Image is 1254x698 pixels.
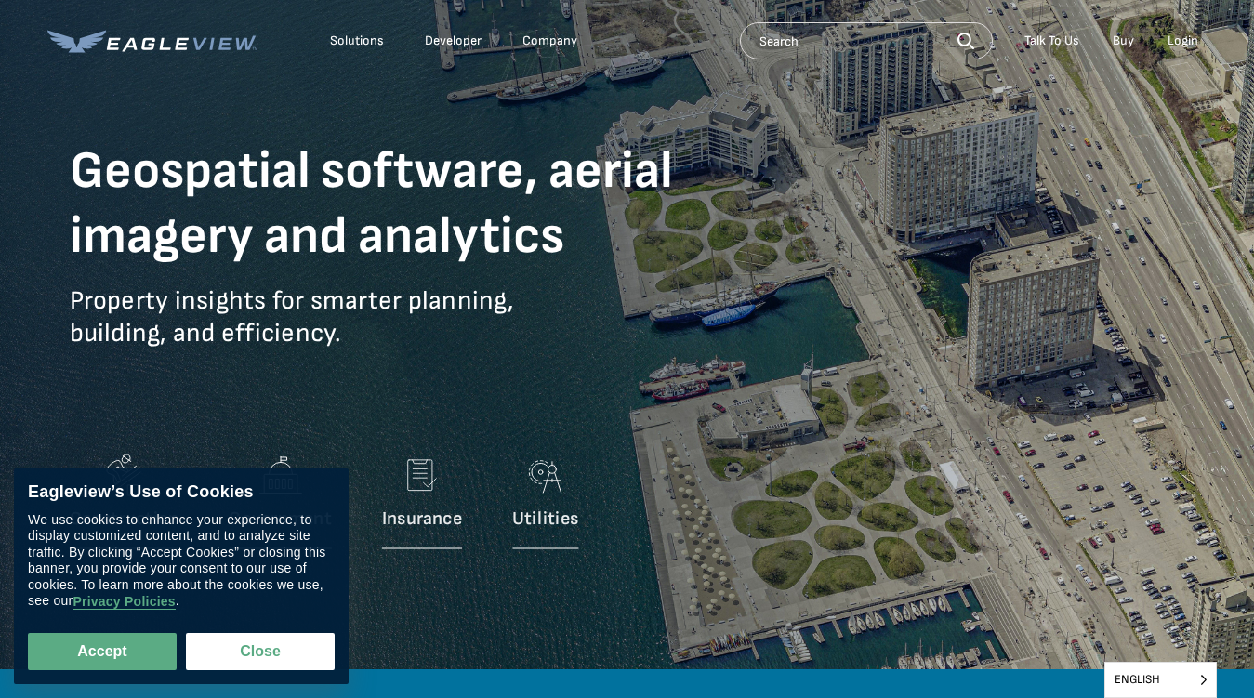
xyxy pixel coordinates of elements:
div: Login [1168,33,1198,49]
div: We use cookies to enhance your experience, to display customized content, and to analyze site tra... [28,512,335,610]
a: Buy [1113,33,1134,49]
p: Utilities [512,507,578,531]
a: Construction [70,447,179,559]
aside: Language selected: English [1104,662,1217,698]
button: Accept [28,633,177,670]
h1: Geospatial software, aerial imagery and analytics [70,139,739,270]
input: Search [740,22,993,59]
a: Utilities [512,447,578,559]
div: Talk To Us [1024,33,1079,49]
div: Eagleview’s Use of Cookies [28,482,335,503]
a: Insurance [382,447,462,559]
a: Government [229,447,331,559]
p: Property insights for smarter planning, building, and efficiency. [70,284,739,377]
span: English [1105,663,1216,697]
div: Company [522,33,577,49]
div: Solutions [330,33,384,49]
p: Insurance [382,507,462,531]
a: Privacy Policies [73,594,175,610]
button: Close [186,633,335,670]
a: Developer [425,33,482,49]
